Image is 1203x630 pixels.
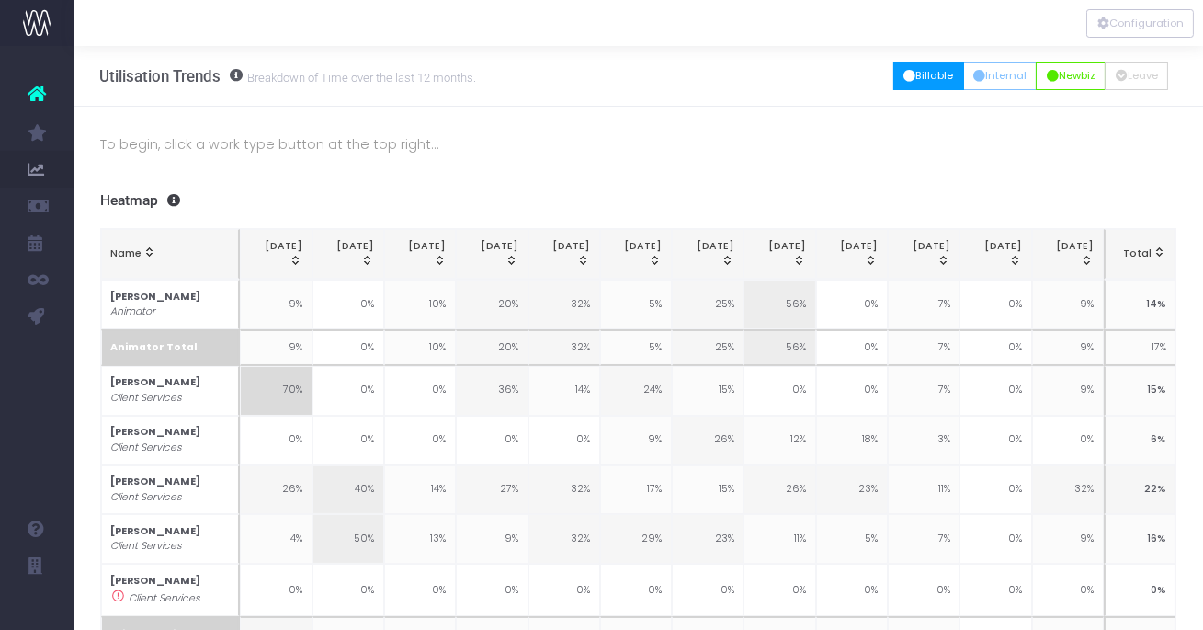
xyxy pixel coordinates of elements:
td: 50% [312,514,384,564]
strong: [PERSON_NAME] [110,574,200,588]
i: Client Services [110,490,182,505]
td: 0% [959,465,1031,515]
th: Aug 25: activate to sort column ascending [743,229,815,280]
td: 0% [456,416,528,465]
button: Leave [1105,62,1168,90]
td: 20% [456,280,528,329]
th: Apr 25: activate to sort column ascending [456,229,528,280]
td: 9% [1032,329,1104,366]
td: 24% [600,366,672,416]
td: 16% [1104,514,1175,564]
button: Internal [963,62,1038,90]
td: 5% [600,329,672,366]
td: 7% [888,514,959,564]
td: 0% [240,564,312,616]
button: Newbiz [1036,62,1106,90]
div: [DATE] [394,239,447,269]
td: 32% [1032,465,1104,515]
td: 0% [528,564,600,616]
td: 15% [1104,366,1175,416]
td: 0% [1032,416,1104,465]
div: [DATE] [682,239,734,269]
button: Configuration [1086,9,1194,38]
td: 22% [1104,465,1175,515]
strong: [PERSON_NAME] [110,524,200,538]
td: 18% [816,416,888,465]
td: 32% [528,465,600,515]
th: Jun 25: activate to sort column ascending [600,229,672,280]
td: 0% [959,416,1031,465]
div: [DATE] [970,239,1022,269]
th: Dec 25: activate to sort column ascending [1032,229,1104,280]
td: 36% [456,366,528,416]
div: [DATE] [538,239,590,269]
td: 0% [743,366,815,416]
td: 0% [959,366,1031,416]
td: 6% [1104,416,1175,465]
td: 26% [672,416,743,465]
td: 11% [743,514,815,564]
i: Animator [110,304,155,319]
div: Name [110,246,229,261]
td: 0% [1104,564,1175,616]
div: [DATE] [466,239,518,269]
th: Sep 25: activate to sort column ascending [816,229,888,280]
strong: [PERSON_NAME] [110,375,200,389]
th: Total: activate to sort column ascending [1104,229,1175,280]
h3: Heatmap [100,192,1177,210]
td: 9% [600,416,672,465]
td: 70% [240,366,312,416]
td: 25% [672,329,743,366]
strong: [PERSON_NAME] [110,425,200,439]
button: Billable [893,62,964,90]
td: 56% [743,329,815,366]
td: 0% [816,329,888,366]
th: Feb 25: activate to sort column ascending [312,229,384,280]
strong: [PERSON_NAME] [110,475,200,488]
td: 11% [888,465,959,515]
td: 14% [384,465,456,515]
th: Nov 25: activate to sort column ascending [959,229,1031,280]
td: 7% [888,366,959,416]
i: Client Services [129,591,200,606]
td: 32% [528,329,600,366]
td: 4% [240,514,312,564]
strong: [PERSON_NAME] [110,290,200,304]
td: 0% [959,514,1031,564]
div: [DATE] [322,239,374,269]
td: 27% [456,465,528,515]
td: 7% [888,329,959,366]
i: Client Services [110,539,182,554]
td: 9% [240,280,312,329]
div: [DATE] [610,239,663,269]
th: Name: activate to sort column ascending [101,229,241,280]
td: 40% [312,465,384,515]
p: To begin, click a work type button at the top right... [100,133,1177,155]
td: 0% [528,416,600,465]
th: Animator Total [101,329,241,366]
td: 0% [384,366,456,416]
td: 29% [600,514,672,564]
td: 26% [240,465,312,515]
td: 17% [1104,329,1175,366]
td: 0% [816,366,888,416]
td: 32% [528,514,600,564]
i: Client Services [110,441,182,455]
td: 10% [384,329,456,366]
td: 56% [743,280,815,329]
td: 23% [672,514,743,564]
td: 25% [672,280,743,329]
td: 0% [816,280,888,329]
td: 0% [672,564,743,616]
td: 20% [456,329,528,366]
td: 0% [312,329,384,366]
div: [DATE] [1041,239,1094,269]
td: 14% [1104,280,1175,329]
i: Client Services [110,391,182,406]
td: 0% [959,280,1031,329]
th: Jul 25: activate to sort column ascending [672,229,743,280]
td: 15% [672,366,743,416]
td: 0% [888,564,959,616]
td: 9% [456,514,528,564]
td: 17% [600,465,672,515]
